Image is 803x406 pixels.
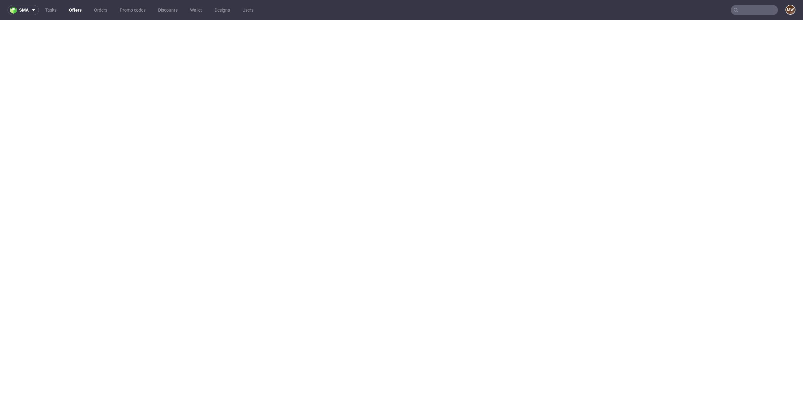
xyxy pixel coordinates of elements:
button: sma [8,5,39,15]
a: Orders [90,5,111,15]
a: Promo codes [116,5,149,15]
a: Wallet [186,5,206,15]
span: sma [19,8,29,12]
a: Discounts [154,5,181,15]
a: Tasks [41,5,60,15]
a: Designs [211,5,234,15]
a: Offers [65,5,85,15]
img: logo [10,7,19,14]
a: Users [239,5,257,15]
figcaption: MW [786,5,795,14]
